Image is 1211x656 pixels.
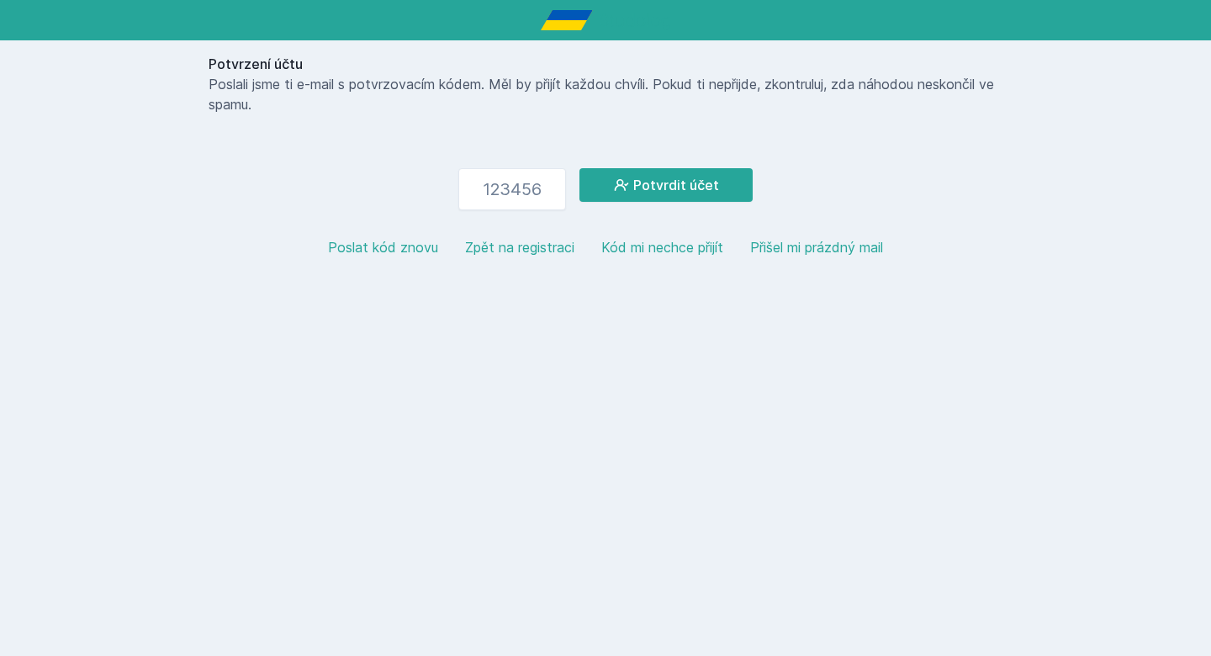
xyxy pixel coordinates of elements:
[601,237,723,257] button: Kód mi nechce přijít
[458,168,566,210] input: 123456
[579,168,753,202] button: Potvrdit účet
[750,237,883,257] button: Přišel mi prázdný mail
[209,54,1002,74] h1: Potvrzení účtu
[209,74,1002,114] p: Poslali jsme ti e-mail s potvrzovacím kódem. Měl by přijít každou chvíli. Pokud ti nepřijde, zkon...
[328,237,438,257] button: Poslat kód znovu
[465,237,574,257] button: Zpět na registraci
